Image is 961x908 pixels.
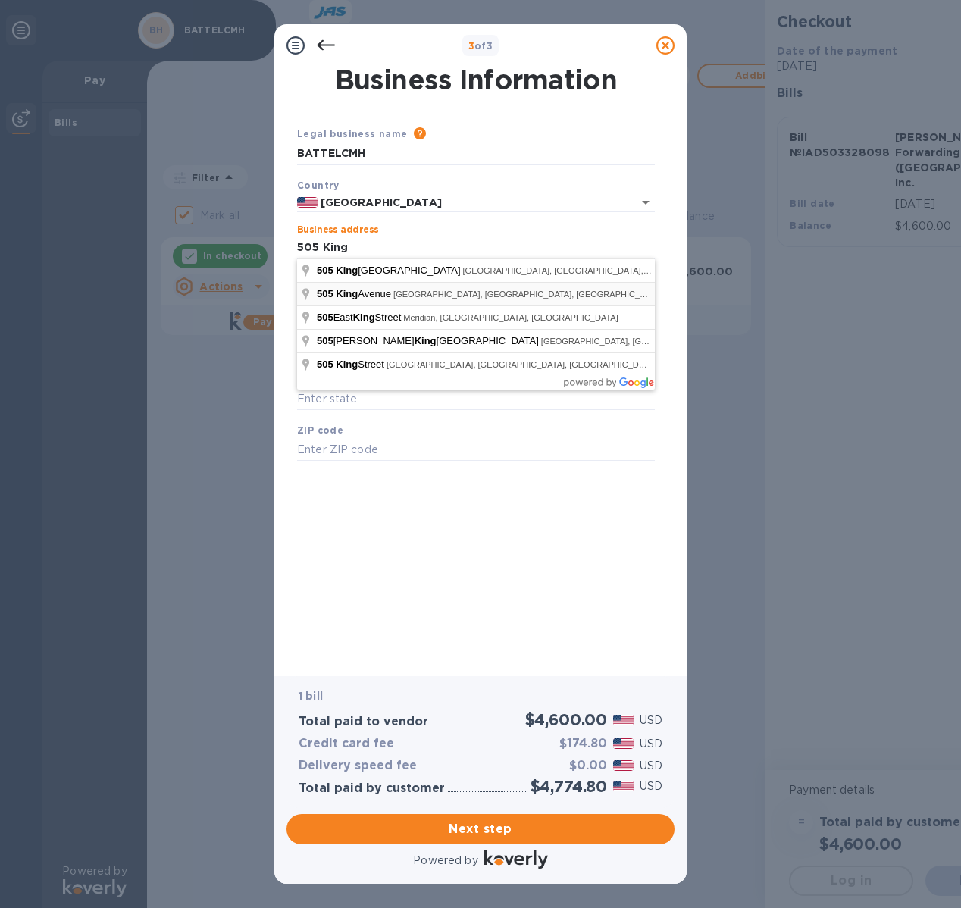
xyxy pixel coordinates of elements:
[484,850,548,869] img: Logo
[613,715,634,725] img: USD
[297,424,343,436] b: ZIP code
[640,778,662,794] p: USD
[541,337,811,346] span: [GEOGRAPHIC_DATA], [GEOGRAPHIC_DATA], [GEOGRAPHIC_DATA]
[297,388,655,411] input: Enter state
[468,40,493,52] b: of 3
[299,690,323,702] b: 1 bill
[468,40,474,52] span: 3
[297,438,655,461] input: Enter ZIP code
[297,226,378,235] label: Business address
[294,64,658,95] h1: Business Information
[336,265,358,276] span: King
[317,312,333,323] span: 505
[413,853,477,869] p: Powered by
[353,312,375,323] span: King
[317,265,463,276] span: [GEOGRAPHIC_DATA]
[299,820,662,838] span: Next step
[559,737,607,751] h3: $174.80
[569,759,607,773] h3: $0.00
[640,736,662,752] p: USD
[299,781,445,796] h3: Total paid by customer
[613,760,634,771] img: USD
[640,712,662,728] p: USD
[387,360,656,369] span: [GEOGRAPHIC_DATA], [GEOGRAPHIC_DATA], [GEOGRAPHIC_DATA]
[297,180,340,191] b: Country
[297,197,318,208] img: US
[317,312,403,323] span: East Street
[286,814,675,844] button: Next step
[531,777,607,796] h2: $4,774.80
[317,359,387,370] span: Street
[640,758,662,774] p: USD
[393,290,663,299] span: [GEOGRAPHIC_DATA], [GEOGRAPHIC_DATA], [GEOGRAPHIC_DATA]
[317,265,333,276] span: 505
[635,192,656,213] button: Open
[463,266,733,275] span: [GEOGRAPHIC_DATA], [GEOGRAPHIC_DATA], [GEOGRAPHIC_DATA]
[297,142,655,165] input: Enter legal business name
[403,313,618,322] span: Meridian, [GEOGRAPHIC_DATA], [GEOGRAPHIC_DATA]
[336,359,358,370] span: King
[317,288,333,299] span: 505
[317,359,333,370] span: 505
[317,335,333,346] span: 505
[299,759,417,773] h3: Delivery speed fee
[317,288,393,299] span: Avenue
[613,738,634,749] img: USD
[299,715,428,729] h3: Total paid to vendor
[299,737,394,751] h3: Credit card fee
[297,128,408,139] b: Legal business name
[318,193,612,212] input: Select country
[613,781,634,791] img: USD
[415,335,437,346] span: King
[525,710,607,729] h2: $4,600.00
[297,236,655,259] input: Enter address
[317,335,541,346] span: [PERSON_NAME] [GEOGRAPHIC_DATA]
[336,288,358,299] span: King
